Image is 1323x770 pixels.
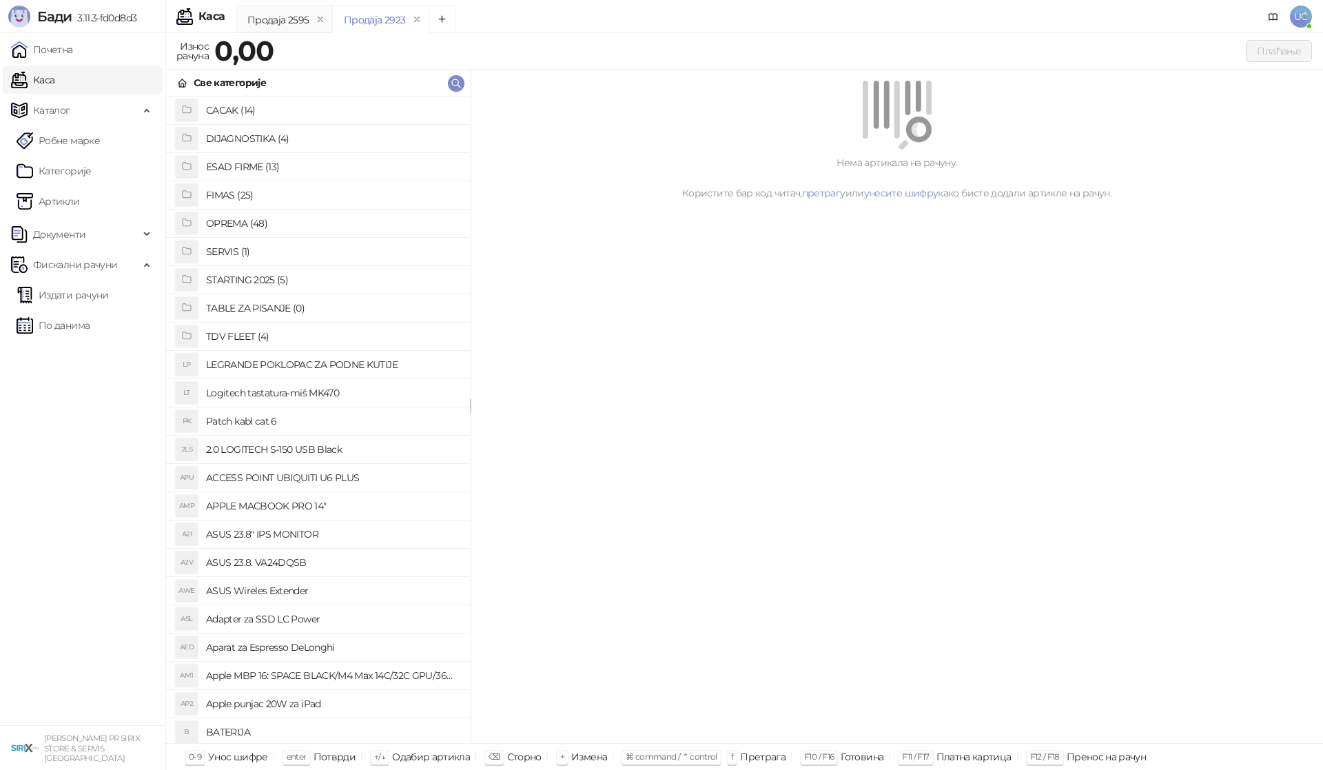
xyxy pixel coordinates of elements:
div: Продаја 2595 [247,12,309,28]
h4: Apple punjac 20W za iPad [206,693,459,715]
div: APU [176,467,198,489]
a: Документација [1262,6,1284,28]
div: PK [176,410,198,432]
img: 64x64-companyLogo-cb9a1907-c9b0-4601-bb5e-5084e694c383.png [11,734,39,762]
a: Издати рачуни [17,281,109,309]
span: UĆ [1290,6,1312,28]
small: [PERSON_NAME] PR SIRIX STORE & SERVIS [GEOGRAPHIC_DATA] [44,733,140,763]
h4: Apple MBP 16: SPACE BLACK/M4 Max 14C/32C GPU/36GB/1T-ZEE [206,665,459,687]
strong: 0,00 [214,34,274,68]
div: ASL [176,608,198,630]
a: Категорије [17,157,92,185]
button: Add tab [429,6,456,33]
div: Нема артикала на рачуну. Користите бар код читач, или како бисте додали артикле на рачун. [487,155,1306,201]
h4: ESAD FIRME (13) [206,156,459,178]
h4: APPLE MACBOOK PRO 14" [206,495,459,517]
div: Све категорије [194,75,266,90]
h4: ASUS 23.8" IPS MONITOR [206,523,459,545]
div: LP [176,354,198,376]
a: По данима [17,312,90,339]
span: F12 / F18 [1030,751,1060,762]
h4: DIJAGNOSTIKA (4) [206,128,459,150]
span: Документи [33,221,85,248]
span: ⌫ [489,751,500,762]
h4: CACAK (14) [206,99,459,121]
div: AP2 [176,693,198,715]
h4: BATERIJA [206,721,459,743]
div: 2LS [176,438,198,460]
div: AMP [176,495,198,517]
div: Износ рачуна [174,37,212,65]
h4: 2.0 LOGITECH S-150 USB Black [206,438,459,460]
a: претрагу [802,187,845,199]
a: Почетна [11,36,73,63]
div: Пренос на рачун [1067,748,1146,766]
h4: Patch kabl cat 6 [206,410,459,432]
span: F11 / F17 [902,751,929,762]
h4: FIMAS (25) [206,184,459,206]
span: Фискални рачуни [33,251,117,278]
button: remove [311,14,329,26]
h4: OPREMA (48) [206,212,459,234]
div: Одабир артикла [392,748,470,766]
h4: Adapter za SSD LC Power [206,608,459,630]
a: ArtikliАртикли [17,188,80,215]
h4: STARTING 2025 (5) [206,269,459,291]
span: 3.11.3-fd0d8d3 [72,12,136,24]
h4: ASUS Wireles Extender [206,580,459,602]
div: LT [176,382,198,404]
span: + [560,751,564,762]
span: ↑/↓ [374,751,385,762]
h4: SERVIS (1) [206,241,459,263]
a: Каса [11,66,54,94]
h4: TDV FLEET (4) [206,325,459,347]
span: Каталог [33,97,70,124]
div: Готовина [841,748,883,766]
div: A2V [176,551,198,574]
div: Продаја 2923 [344,12,405,28]
span: ⌘ command / ⌃ control [626,751,717,762]
span: F10 / F16 [804,751,834,762]
div: AWE [176,580,198,602]
div: Потврди [314,748,356,766]
a: унесите шифру [864,187,939,199]
span: f [731,751,733,762]
div: B [176,721,198,743]
div: Сторно [507,748,542,766]
span: 0-9 [189,751,201,762]
div: Претрага [740,748,786,766]
img: Logo [8,6,30,28]
div: Каса [198,11,225,22]
h4: LEGRANDE POKLOPAC ZA PODNE KUTIJE [206,354,459,376]
h4: Aparat za Espresso DeLonghi [206,636,459,658]
div: Измена [571,748,607,766]
span: Бади [37,8,72,25]
div: AED [176,636,198,658]
h4: Logitech tastatura-miš MK470 [206,382,459,404]
h4: TABLE ZA PISANJE (0) [206,297,459,319]
h4: ACCESS POINT UBIQUITI U6 PLUS [206,467,459,489]
div: AM1 [176,665,198,687]
div: A2I [176,523,198,545]
button: remove [408,14,426,26]
h4: ASUS 23.8. VA24DQSB [206,551,459,574]
a: Робне марке [17,127,100,154]
div: Платна картица [936,748,1012,766]
span: enter [287,751,307,762]
div: Унос шифре [208,748,268,766]
button: Плаћање [1246,40,1312,62]
div: grid [166,97,470,743]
